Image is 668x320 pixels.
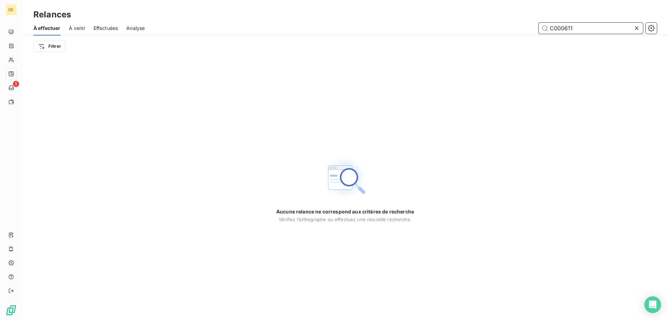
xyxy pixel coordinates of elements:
[6,4,17,15] div: DE
[539,23,643,34] input: Rechercher
[323,155,367,200] img: Empty state
[13,81,19,87] span: 1
[33,8,71,21] h3: Relances
[94,25,118,32] span: Effectuées
[33,41,65,52] button: Filtrer
[69,25,85,32] span: À venir
[33,25,61,32] span: À effectuer
[6,305,17,316] img: Logo LeanPay
[644,296,661,313] div: Open Intercom Messenger
[276,208,414,215] span: Aucune relance ne correspond aux critères de recherche
[126,25,145,32] span: Analyse
[279,217,412,222] span: Vérifiez l’orthographe ou effectuez une nouvelle recherche.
